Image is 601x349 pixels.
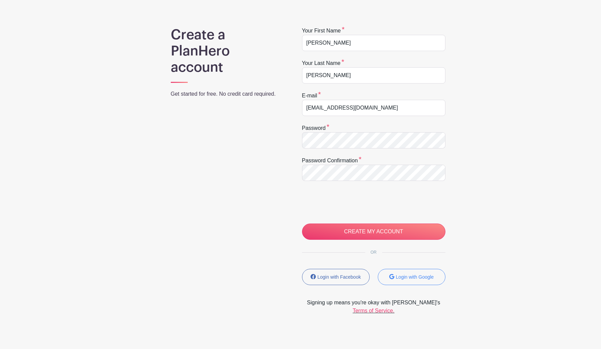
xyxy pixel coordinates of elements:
label: Your last name [302,59,344,67]
h1: Create a PlanHero account [171,27,284,75]
label: Password confirmation [302,157,362,165]
input: e.g. Smith [302,67,445,84]
label: Password [302,124,329,132]
button: Login with Facebook [302,269,370,285]
input: CREATE MY ACCOUNT [302,224,445,240]
label: Your first name [302,27,345,35]
span: OR [365,250,382,255]
button: Login with Google [378,269,445,285]
input: e.g. Julie [302,35,445,51]
span: Signing up means you're okay with [PERSON_NAME]'s [298,299,449,307]
a: Terms of Service. [353,308,395,313]
input: e.g. julie@eventco.com [302,100,445,116]
p: Get started for free. No credit card required. [171,90,284,98]
small: Login with Google [396,274,434,280]
iframe: reCAPTCHA [302,189,405,215]
label: E-mail [302,92,321,100]
small: Login with Facebook [318,274,361,280]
